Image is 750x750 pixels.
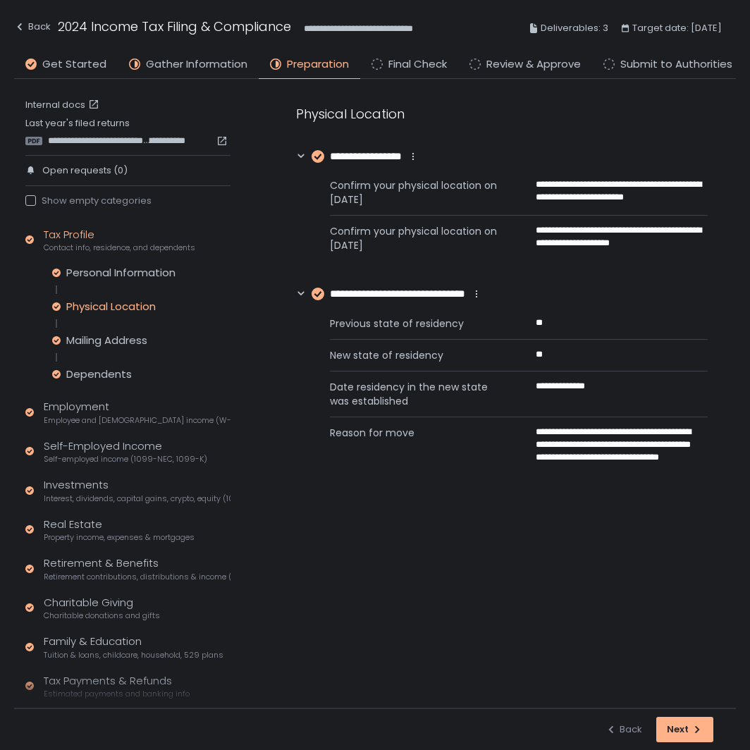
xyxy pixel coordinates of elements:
[14,18,51,35] div: Back
[44,242,195,253] span: Contact info, residence, and dependents
[66,266,176,280] div: Personal Information
[44,477,230,504] div: Investments
[42,164,128,177] span: Open requests (0)
[44,415,230,426] span: Employee and [DEMOGRAPHIC_DATA] income (W-2s)
[44,555,230,582] div: Retirement & Benefits
[146,56,247,73] span: Gather Information
[44,650,223,660] span: Tuition & loans, childcare, household, 529 plans
[632,20,722,37] span: Target date: [DATE]
[58,17,291,36] h1: 2024 Income Tax Filing & Compliance
[44,227,195,254] div: Tax Profile
[44,634,223,660] div: Family & Education
[656,717,713,742] button: Next
[44,689,190,699] span: Estimated payments and banking info
[44,454,207,465] span: Self-employed income (1099-NEC, 1099-K)
[44,673,190,700] div: Tax Payments & Refunds
[620,56,732,73] span: Submit to Authorities
[44,572,230,582] span: Retirement contributions, distributions & income (1099-R, 5498)
[296,104,708,123] div: Physical Location
[605,717,642,742] button: Back
[330,316,502,331] span: Previous state of residency
[486,56,581,73] span: Review & Approve
[541,20,608,37] span: Deliverables: 3
[66,300,156,314] div: Physical Location
[330,224,502,252] span: Confirm your physical location on [DATE]
[667,723,703,736] div: Next
[330,348,502,362] span: New state of residency
[605,723,642,736] div: Back
[44,532,195,543] span: Property income, expenses & mortgages
[25,99,102,111] a: Internal docs
[44,595,160,622] div: Charitable Giving
[330,380,502,408] span: Date residency in the new state was established
[330,426,502,464] span: Reason for move
[44,438,207,465] div: Self-Employed Income
[44,399,230,426] div: Employment
[44,493,230,504] span: Interest, dividends, capital gains, crypto, equity (1099s, K-1s)
[66,333,147,348] div: Mailing Address
[287,56,349,73] span: Preparation
[44,517,195,543] div: Real Estate
[66,367,132,381] div: Dependents
[25,117,230,147] div: Last year's filed returns
[42,56,106,73] span: Get Started
[44,610,160,621] span: Charitable donations and gifts
[388,56,447,73] span: Final Check
[14,17,51,40] button: Back
[330,178,502,207] span: Confirm your physical location on [DATE]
